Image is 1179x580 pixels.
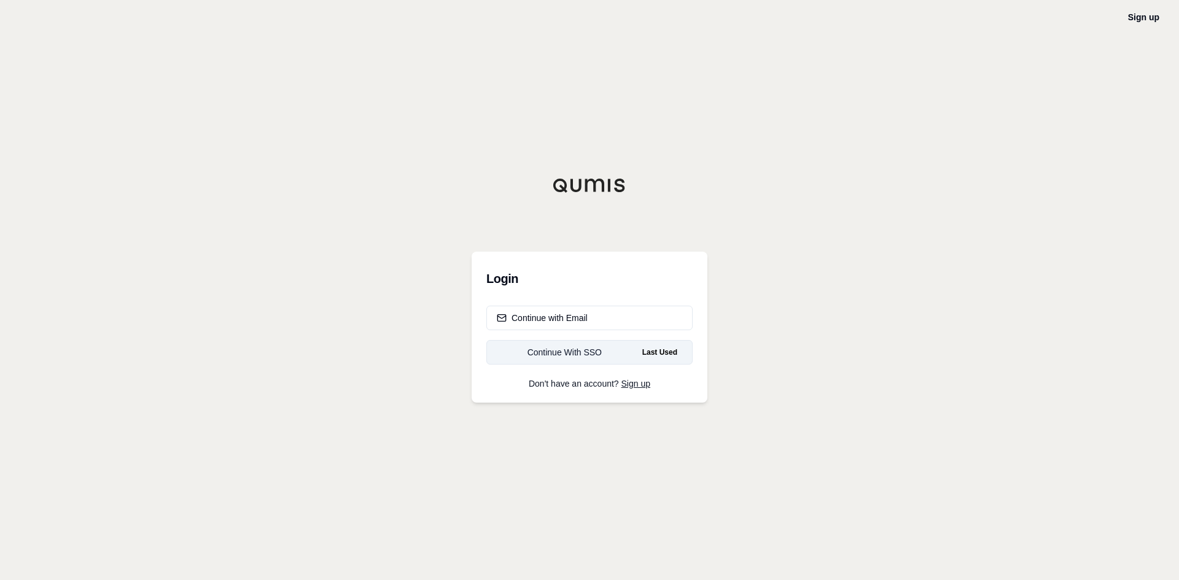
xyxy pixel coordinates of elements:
h3: Login [486,266,693,291]
div: Continue With SSO [497,346,632,358]
button: Continue with Email [486,306,693,330]
a: Sign up [621,379,650,389]
span: Last Used [637,345,682,360]
div: Continue with Email [497,312,588,324]
a: Continue With SSOLast Used [486,340,693,365]
img: Qumis [553,178,626,193]
p: Don't have an account? [486,379,693,388]
a: Sign up [1128,12,1159,22]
